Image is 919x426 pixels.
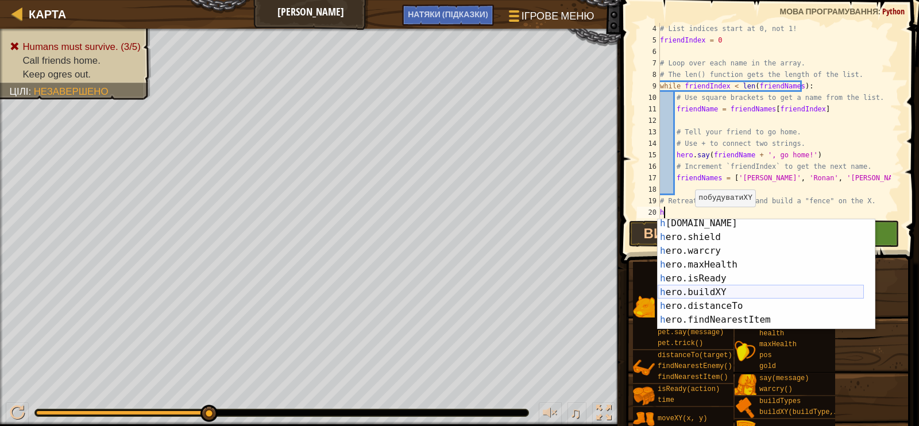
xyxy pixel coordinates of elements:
span: : [28,86,33,97]
div: 10 [637,92,660,103]
div: 17 [637,172,660,184]
div: 15 [637,149,660,161]
span: Мова програмування [779,6,878,17]
button: Ctrl + P: Play [6,402,29,426]
button: Повноекранний режим [592,402,615,426]
span: buildTypes [759,397,801,405]
span: maxHealth [759,340,797,348]
span: findNearestItem() [658,373,728,381]
a: Карта [23,6,66,22]
li: Keep ogres out. [10,67,141,81]
span: ♫ [570,404,581,421]
span: Python [882,6,905,17]
span: say(message) [759,374,809,382]
span: НАТЯКИ (Підказки) [408,9,488,20]
li: Call friends home. [10,53,141,67]
div: 20 [637,207,660,218]
div: 12 [637,115,660,126]
li: Humans must survive. [10,40,141,53]
span: Humans must survive. (3/5) [22,41,140,52]
div: 19 [637,195,660,207]
span: Call friends home. [22,55,100,66]
div: 5 [637,34,660,46]
span: : [878,6,882,17]
span: Цілі [10,86,29,97]
div: 6 [637,46,660,57]
button: ♫ [567,402,587,426]
span: health [759,330,784,338]
span: Незавершено [34,86,109,97]
img: portrait.png [633,296,655,317]
div: 4 [637,23,660,34]
button: Виконати ⇧↵ [629,220,761,247]
span: warcry() [759,385,793,393]
span: Keep ogres out. [22,69,91,80]
div: 8 [637,69,660,80]
span: buildXY(buildType, x, y) [759,408,859,416]
div: 21 [637,218,660,230]
span: isReady(action) [658,385,720,393]
div: 7 [637,57,660,69]
span: pet.trick() [658,339,703,347]
div: 18 [637,184,660,195]
img: portrait.png [735,340,756,362]
span: findNearestEnemy() [658,362,732,370]
span: Ігрове меню [522,9,594,24]
button: Ігрове меню [500,5,601,32]
img: portrait.png [633,357,655,379]
span: moveXY(x, y) [658,415,707,423]
div: 14 [637,138,660,149]
div: 13 [637,126,660,138]
span: pos [759,351,772,359]
button: Налаштувати гучність [539,402,562,426]
span: pet.say(message) [658,328,724,336]
div: 9 [637,80,660,92]
span: gold [759,362,776,370]
img: portrait.png [735,374,756,396]
span: time [658,396,674,404]
code: побудуватиXY [698,193,752,202]
span: Карта [29,6,66,22]
img: portrait.png [633,385,655,407]
div: 11 [637,103,660,115]
span: distanceTo(target) [658,351,732,359]
img: portrait.png [735,397,756,419]
div: 16 [637,161,660,172]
